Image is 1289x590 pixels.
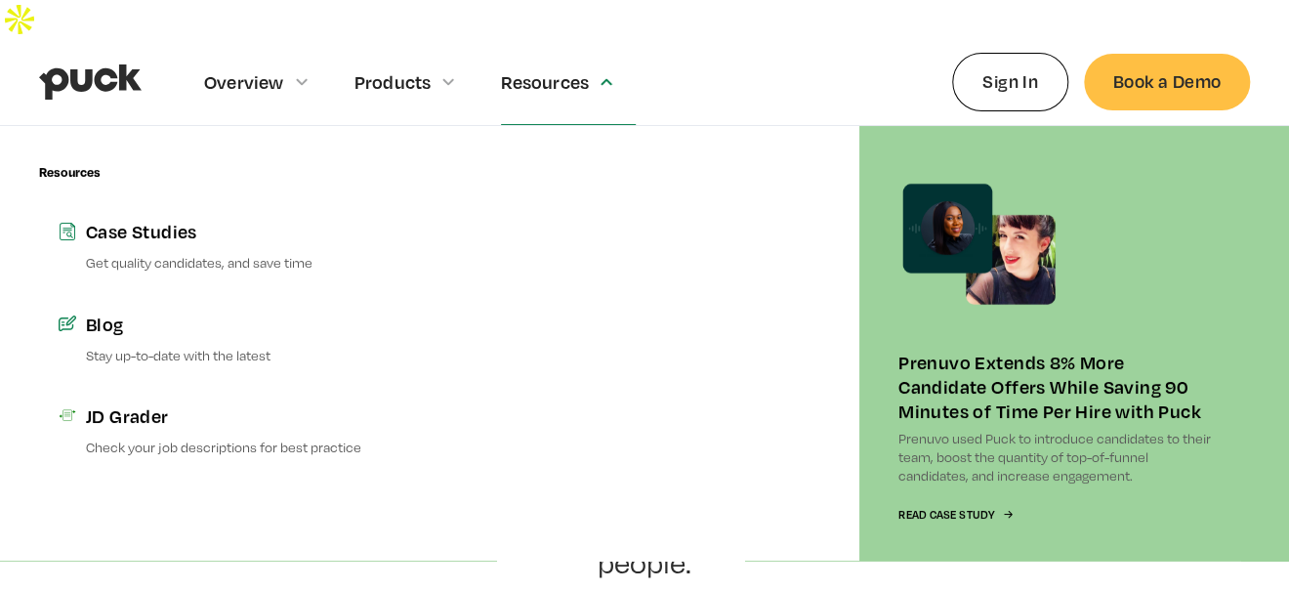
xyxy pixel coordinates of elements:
[354,71,432,93] div: Products
[898,350,1211,423] div: Prenuvo Extends 8% More Candidate Offers While Saving 90 Minutes of Time Per Hire with Puck
[859,126,1250,561] a: Prenuvo Extends 8% More Candidate Offers While Saving 90 Minutes of Time Per Hire with PuckPrenuv...
[86,219,410,243] div: Case Studies
[354,39,478,124] div: Products
[39,292,430,384] a: BlogStay up-to-date with the latest
[501,71,589,93] div: Resources
[39,199,430,291] a: Case StudiesGet quality candidates, and save time
[952,53,1068,110] a: Sign In
[86,253,410,272] p: Get quality candidates, and save time
[204,71,284,93] div: Overview
[898,509,994,522] div: Read Case Study
[86,438,410,456] p: Check your job descriptions for best practice
[501,39,636,124] div: Resources
[39,384,430,476] a: JD GraderCheck your job descriptions for best practice
[39,165,101,180] div: Resources
[1084,54,1250,109] a: Book a Demo
[86,312,410,336] div: Blog
[204,39,331,124] div: Overview
[86,346,410,364] p: Stay up-to-date with the latest
[39,39,142,125] a: home
[898,429,1211,485] p: Prenuvo used Puck to introduce candidates to their team, boost the quantity of top-of-funnel cand...
[86,403,410,428] div: JD Grader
